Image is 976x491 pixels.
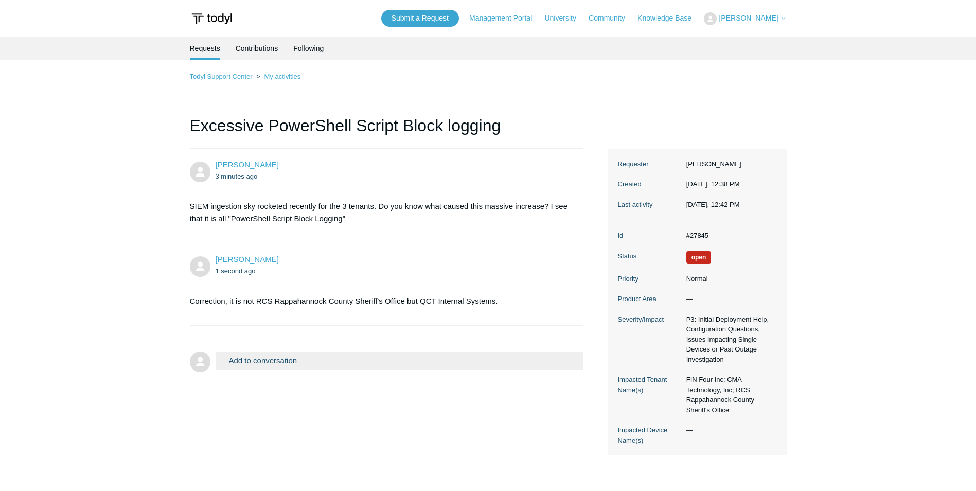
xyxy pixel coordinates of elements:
[681,159,776,169] dd: [PERSON_NAME]
[216,172,258,180] time: 09/02/2025, 12:38
[190,295,574,307] p: Correction, it is not RCS Rappahannock County Sheriff's Office but QCT Internal Systems.
[618,179,681,189] dt: Created
[618,159,681,169] dt: Requester
[618,200,681,210] dt: Last activity
[618,231,681,241] dt: Id
[681,425,776,435] dd: —
[618,294,681,304] dt: Product Area
[618,274,681,284] dt: Priority
[681,231,776,241] dd: #27845
[236,37,278,60] a: Contributions
[681,314,776,365] dd: P3: Initial Deployment Help, Configuration Questions, Issues Impacting Single Devices or Past Out...
[216,267,256,275] time: 09/02/2025, 12:42
[216,352,584,370] button: Add to conversation
[469,13,542,24] a: Management Portal
[190,9,234,28] img: Todyl Support Center Help Center home page
[686,180,740,188] time: 09/02/2025, 12:38
[686,251,712,264] span: We are working on a response for you
[190,200,574,225] p: SIEM ingestion sky rocketed recently for the 3 tenants. Do you know what caused this massive incr...
[381,10,459,27] a: Submit a Request
[190,113,584,149] h1: Excessive PowerShell Script Block logging
[681,375,776,415] dd: FIN Four Inc; CMA Technology, Inc; RCS Rappahannock County Sheriff's Office
[216,255,279,264] span: Nicholas Weber
[618,425,681,445] dt: Impacted Device Name(s)
[190,73,255,80] li: Todyl Support Center
[618,251,681,261] dt: Status
[544,13,586,24] a: University
[190,73,253,80] a: Todyl Support Center
[704,12,786,25] button: [PERSON_NAME]
[216,160,279,169] span: Nicholas Weber
[719,14,778,22] span: [PERSON_NAME]
[216,160,279,169] a: [PERSON_NAME]
[681,274,776,284] dd: Normal
[293,37,324,60] a: Following
[216,255,279,264] a: [PERSON_NAME]
[254,73,300,80] li: My activities
[589,13,635,24] a: Community
[637,13,702,24] a: Knowledge Base
[681,294,776,304] dd: —
[618,375,681,395] dt: Impacted Tenant Name(s)
[618,314,681,325] dt: Severity/Impact
[686,201,740,208] time: 09/02/2025, 12:42
[190,37,220,60] li: Requests
[264,73,300,80] a: My activities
